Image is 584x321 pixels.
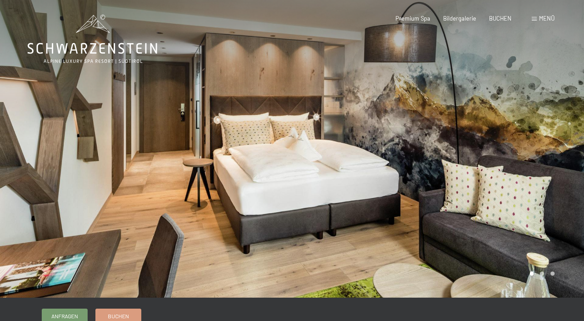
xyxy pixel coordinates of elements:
[108,312,129,320] span: Buchen
[443,15,476,22] a: Bildergalerie
[51,312,78,320] span: Anfragen
[539,15,555,22] span: Menü
[489,15,512,22] a: BUCHEN
[395,15,430,22] a: Premium Spa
